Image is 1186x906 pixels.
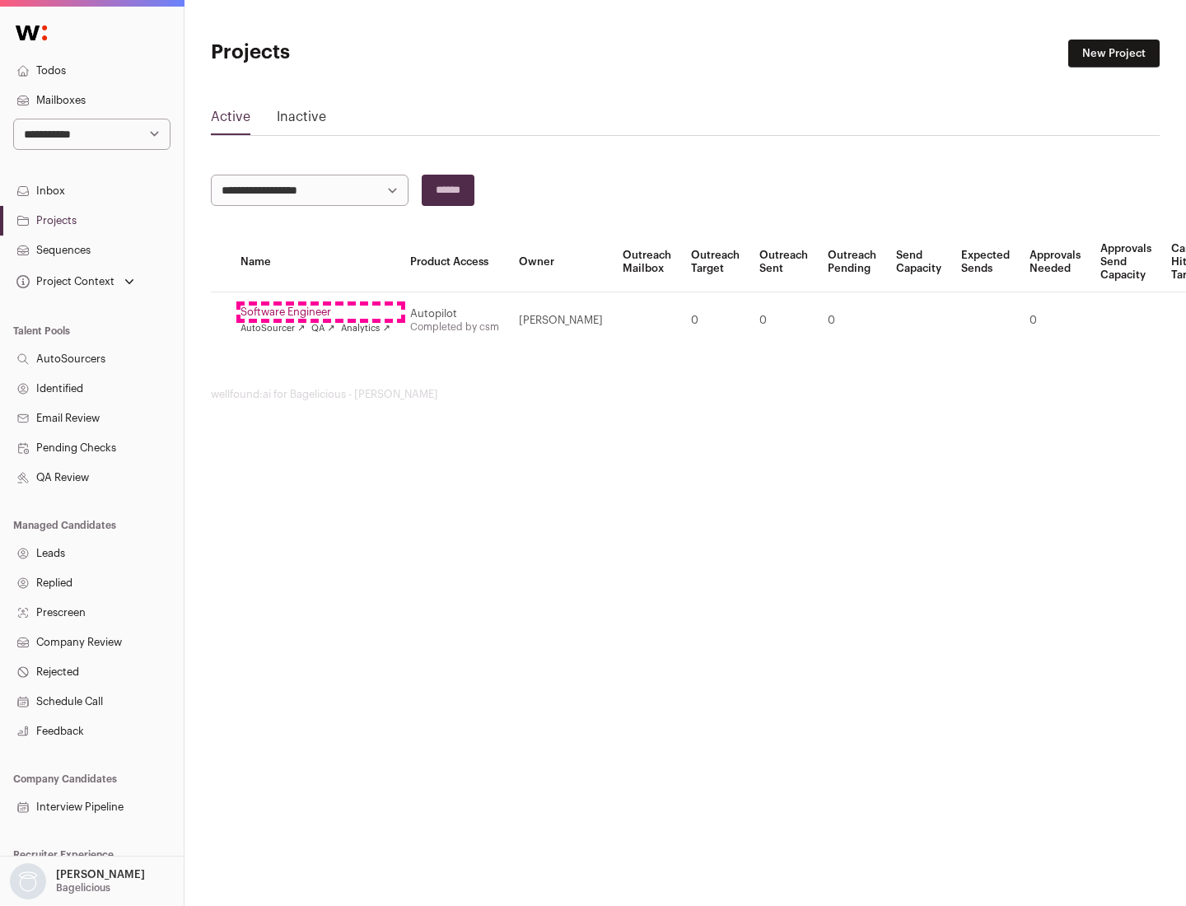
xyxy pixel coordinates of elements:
[311,322,334,335] a: QA ↗
[56,881,110,894] p: Bagelicious
[211,388,1160,401] footer: wellfound:ai for Bagelicious - [PERSON_NAME]
[1090,232,1161,292] th: Approvals Send Capacity
[681,232,749,292] th: Outreach Target
[818,292,886,349] td: 0
[818,232,886,292] th: Outreach Pending
[410,307,499,320] div: Autopilot
[613,232,681,292] th: Outreach Mailbox
[211,40,527,66] h1: Projects
[749,232,818,292] th: Outreach Sent
[211,107,250,133] a: Active
[13,270,138,293] button: Open dropdown
[400,232,509,292] th: Product Access
[410,322,499,332] a: Completed by csm
[509,232,613,292] th: Owner
[7,863,148,899] button: Open dropdown
[240,322,305,335] a: AutoSourcer ↗
[1068,40,1160,68] a: New Project
[277,107,326,133] a: Inactive
[7,16,56,49] img: Wellfound
[13,275,114,288] div: Project Context
[749,292,818,349] td: 0
[1020,292,1090,349] td: 0
[886,232,951,292] th: Send Capacity
[341,322,390,335] a: Analytics ↗
[56,868,145,881] p: [PERSON_NAME]
[10,863,46,899] img: nopic.png
[951,232,1020,292] th: Expected Sends
[240,306,390,319] a: Software Engineer
[231,232,400,292] th: Name
[1020,232,1090,292] th: Approvals Needed
[681,292,749,349] td: 0
[509,292,613,349] td: [PERSON_NAME]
